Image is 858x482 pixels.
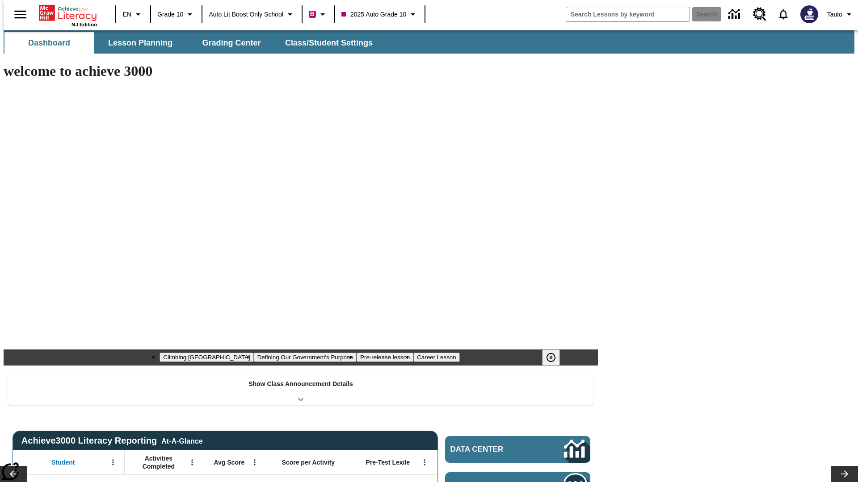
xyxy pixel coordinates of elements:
[160,353,253,362] button: Slide 1 Climbing Mount Tai
[795,3,824,26] button: Select a new avatar
[21,436,203,446] span: Achieve3000 Literacy Reporting
[202,38,261,48] span: Grading Center
[285,38,373,48] span: Class/Student Settings
[4,30,854,54] div: SubNavbar
[28,38,70,48] span: Dashboard
[106,456,120,469] button: Open Menu
[8,374,593,405] div: Show Class Announcement Details
[566,7,690,21] input: search field
[39,4,97,22] a: Home
[209,10,283,19] span: Auto Lit Boost only School
[305,6,332,22] button: Boost Class color is violet red. Change class color
[187,32,276,54] button: Grading Center
[338,6,422,22] button: Class: 2025 Auto Grade 10, Select your class
[418,456,431,469] button: Open Menu
[278,32,380,54] button: Class/Student Settings
[214,458,244,466] span: Avg Score
[248,379,353,389] p: Show Class Announcement Details
[445,436,590,463] a: Data Center
[310,8,315,20] span: B
[542,349,569,366] div: Pause
[39,3,97,27] div: Home
[827,10,842,19] span: Tauto
[157,10,183,19] span: Grade 10
[366,458,410,466] span: Pre-Test Lexile
[772,3,795,26] a: Notifications
[800,5,818,23] img: Avatar
[123,10,131,19] span: EN
[248,456,261,469] button: Open Menu
[748,2,772,26] a: Resource Center, Will open in new tab
[205,6,299,22] button: School: Auto Lit Boost only School, Select your school
[413,353,459,362] button: Slide 4 Career Lesson
[723,2,748,27] a: Data Center
[282,458,335,466] span: Score per Activity
[254,353,357,362] button: Slide 2 Defining Our Government's Purpose
[185,456,199,469] button: Open Menu
[51,458,75,466] span: Student
[4,63,598,79] h1: welcome to achieve 3000
[4,32,381,54] div: SubNavbar
[357,353,413,362] button: Slide 3 Pre-release lesson
[129,454,188,470] span: Activities Completed
[7,1,34,28] button: Open side menu
[4,32,94,54] button: Dashboard
[96,32,185,54] button: Lesson Planning
[542,349,560,366] button: Pause
[450,445,534,454] span: Data Center
[824,6,858,22] button: Profile/Settings
[119,6,147,22] button: Language: EN, Select a language
[71,22,97,27] span: NJ Edition
[108,38,172,48] span: Lesson Planning
[154,6,199,22] button: Grade: Grade 10, Select a grade
[831,466,858,482] button: Lesson carousel, Next
[161,436,202,445] div: At-A-Glance
[341,10,406,19] span: 2025 Auto Grade 10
